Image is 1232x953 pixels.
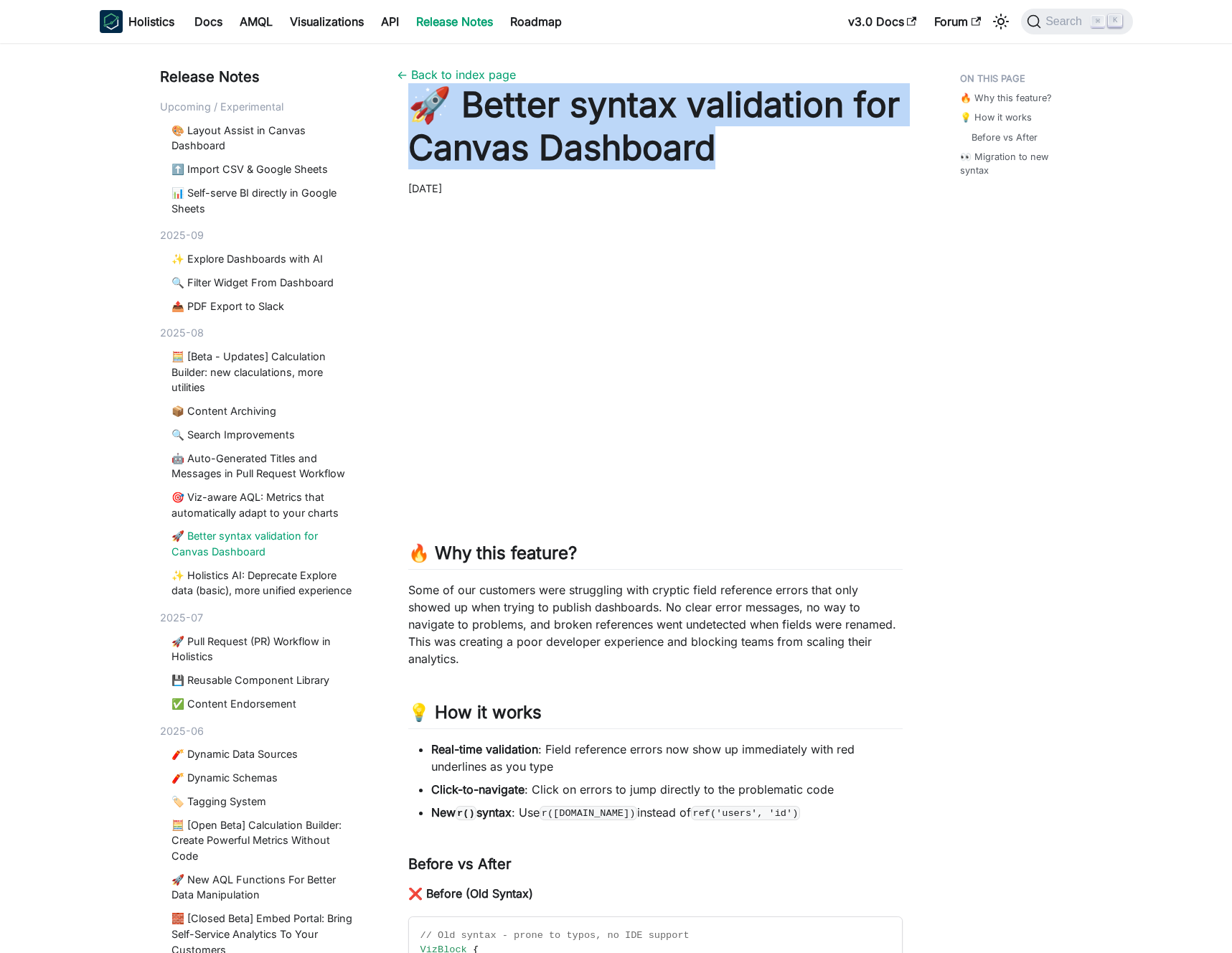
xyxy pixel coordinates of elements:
li: : Click on errors to jump directly to the problematic code [431,781,903,798]
span: // Old syntax - prone to typos, no IDE support [420,930,690,941]
a: 💾 Reusable Component Library [171,672,357,688]
a: Visualizations [281,10,372,33]
a: 🏷️ Tagging System [171,794,357,809]
a: Before vs After [972,131,1038,144]
a: ← Back to index page [397,67,516,82]
a: Roadmap [502,10,570,33]
strong: ❌ Before (Old Syntax) [408,886,533,901]
a: ✅ Content Endorsement [171,696,357,712]
strong: New syntax [431,805,512,820]
code: ref('users', 'id') [691,806,800,820]
button: Switch between dark and light mode (currently light mode) [989,10,1012,33]
a: 🎯 Viz-aware AQL: Metrics that automatically adapt to your charts [171,489,357,520]
a: 🔍 Filter Widget From Dashboard [171,275,357,291]
a: 🎨 Layout Assist in Canvas Dashboard [171,123,357,154]
kbd: ⌘ [1091,15,1105,28]
a: AMQL [231,10,281,33]
a: Release Notes [408,10,502,33]
a: 🔥 Why this feature? [960,91,1052,105]
li: : Field reference errors now show up immediately with red underlines as you type [431,741,903,775]
div: 2025-08 [160,325,362,341]
div: 2025-06 [160,723,362,739]
a: Docs [186,10,231,33]
img: Holistics [100,10,123,33]
iframe: YouTube video player [408,208,903,508]
a: 💡 How it works [960,111,1032,124]
a: 🧮 [Beta - Updates] Calculation Builder: new claculations, more utilities [171,349,357,395]
nav: Blog recent posts navigation [160,66,362,953]
a: 🚀 Better syntax validation for Canvas Dashboard [171,528,357,559]
li: : Use instead of [431,804,903,821]
h3: Before vs After [408,855,903,873]
div: 2025-07 [160,610,362,626]
code: r() [456,806,477,820]
a: 🧨 Dynamic Schemas [171,770,357,786]
a: ✨ Explore Dashboards with AI [171,251,357,267]
a: 🧮 [Open Beta] Calculation Builder: Create Powerful Metrics Without Code [171,817,357,864]
a: 🤖 Auto-Generated Titles and Messages in Pull Request Workflow [171,451,357,482]
button: Search (Command+K) [1021,9,1132,34]
a: 📤 PDF Export to Slack [171,299,357,314]
a: ✨ Holistics AI: Deprecate Explore data (basic), more unified experience [171,568,357,598]
a: 🧨 Dynamic Data Sources [171,746,357,762]
b: Holistics [128,13,174,30]
a: 🚀 Pull Request (PR) Workflow in Holistics [171,634,357,665]
strong: Real-time validation [431,742,538,756]
strong: Click-to-navigate [431,782,525,797]
p: Some of our customers were struggling with cryptic field reference errors that only showed up whe... [408,581,903,667]
a: 🚀 New AQL Functions For Better Data Manipulation [171,872,357,903]
a: HolisticsHolistics [100,10,174,33]
span: Search [1041,15,1091,28]
a: 📊 Self-serve BI directly in Google Sheets [171,185,357,216]
a: 🔍 Search Improvements [171,427,357,443]
a: 👀 Migration to new syntax [960,150,1066,177]
div: 2025-09 [160,227,362,243]
a: 📦 Content Archiving [171,403,357,419]
code: r([DOMAIN_NAME]) [540,806,637,820]
div: Release Notes [160,66,362,88]
a: v3.0 Docs [840,10,926,33]
h1: 🚀 Better syntax validation for Canvas Dashboard [408,83,903,169]
a: API [372,10,408,33]
h2: 🔥 Why this feature? [408,543,903,570]
h2: 💡 How it works [408,702,903,729]
time: [DATE] [408,182,442,194]
div: Upcoming / Experimental [160,99,362,115]
kbd: K [1108,14,1122,27]
a: ⬆️ Import CSV & Google Sheets [171,161,357,177]
a: Forum [926,10,989,33]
